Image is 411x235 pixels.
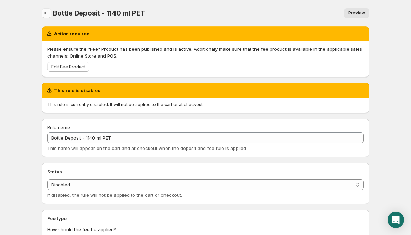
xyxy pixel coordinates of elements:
[47,125,70,130] span: Rule name
[47,102,364,108] p: This rule is currently disabled. It will not be applied to the cart or at checkout.
[47,45,364,59] p: Please ensure the "Fee" Product has been published and is active. Additionaly make sure that the ...
[47,168,364,175] h2: Status
[388,212,404,228] div: Open Intercom Messenger
[47,192,182,198] span: If disabled, the rule will not be applied to the cart or checkout.
[54,87,101,94] h2: This rule is disabled
[348,10,365,16] span: Preview
[54,30,90,37] h2: Action required
[53,9,145,17] span: Bottle Deposit - 1140 ml PET
[51,64,85,70] span: Edit Fee Product
[42,8,51,18] button: Settings
[344,8,369,18] a: Preview
[47,215,364,222] h2: Fee type
[47,227,116,232] span: How should the fee be applied?
[47,145,246,151] span: This name will appear on the cart and at checkout when the deposit and fee rule is applied
[47,62,89,72] a: Edit Fee Product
